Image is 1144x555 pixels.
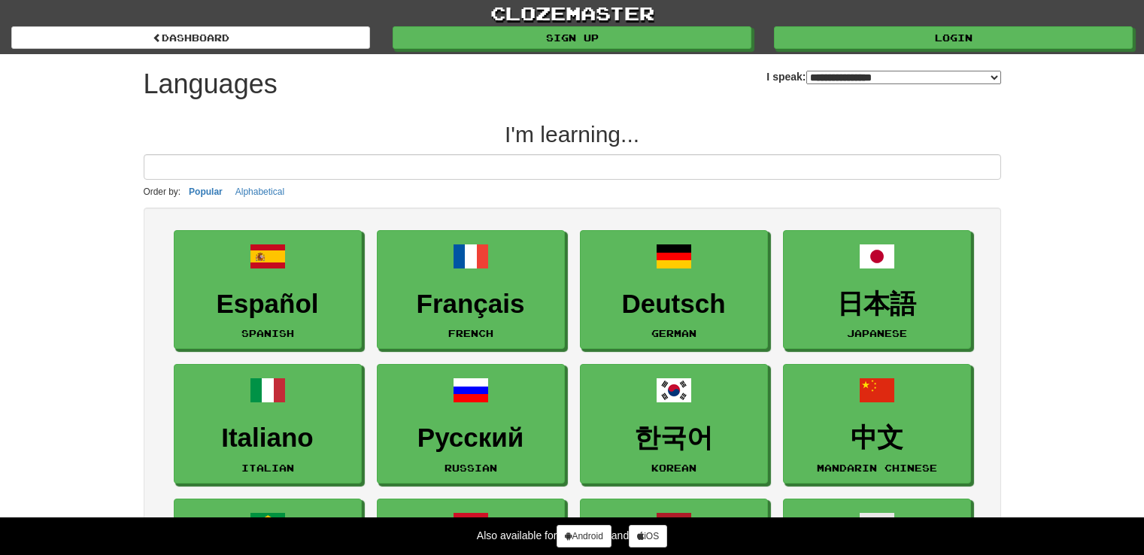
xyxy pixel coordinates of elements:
[174,364,362,484] a: ItalianoItalian
[629,525,667,547] a: iOS
[182,290,354,319] h3: Español
[377,230,565,350] a: FrançaisFrench
[393,26,751,49] a: Sign up
[144,187,181,197] small: Order by:
[580,364,768,484] a: 한국어Korean
[847,328,907,338] small: Japanese
[448,328,493,338] small: French
[377,364,565,484] a: РусскийRussian
[588,423,760,453] h3: 한국어
[791,423,963,453] h3: 中文
[791,290,963,319] h3: 日本語
[783,364,971,484] a: 中文Mandarin Chinese
[580,230,768,350] a: DeutschGerman
[817,462,937,473] small: Mandarin Chinese
[774,26,1133,49] a: Login
[182,423,354,453] h3: Italiano
[766,69,1000,84] label: I speak:
[174,230,362,350] a: EspañolSpanish
[385,423,557,453] h3: Русский
[241,328,294,338] small: Spanish
[144,122,1001,147] h2: I'm learning...
[231,183,289,200] button: Alphabetical
[184,183,227,200] button: Popular
[557,525,611,547] a: Android
[588,290,760,319] h3: Deutsch
[385,290,557,319] h3: Français
[806,71,1001,84] select: I speak:
[241,462,294,473] small: Italian
[783,230,971,350] a: 日本語Japanese
[651,462,696,473] small: Korean
[445,462,497,473] small: Russian
[651,328,696,338] small: German
[144,69,278,99] h1: Languages
[11,26,370,49] a: dashboard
